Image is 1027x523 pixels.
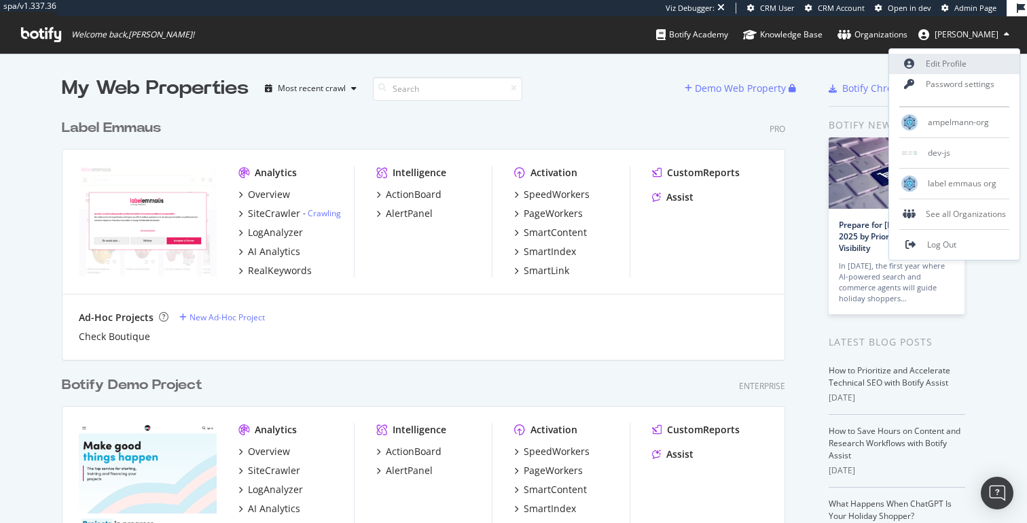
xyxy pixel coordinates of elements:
div: CustomReports [667,423,740,437]
a: Knowledge Base [743,16,823,53]
div: Botify Demo Project [62,375,202,395]
button: Most recent crawl [259,78,362,99]
div: SmartContent [524,226,587,239]
span: Open in dev [888,3,931,13]
img: label emmaus org [901,175,918,192]
div: Botify news [829,118,965,133]
span: CRM User [760,3,795,13]
div: Label Emmaus [62,118,161,138]
div: Assist [666,448,693,461]
a: Prepare for [DATE][DATE] 2025 by Prioritizing AI Search Visibility [839,219,952,254]
a: AI Analytics [238,245,300,258]
div: Assist [666,190,693,204]
div: Intelligence [393,166,446,180]
a: SmartIndex [514,245,576,258]
a: SiteCrawler- Crawling [238,207,341,220]
div: Activation [530,423,577,437]
div: SmartIndex [524,245,576,258]
div: RealKeywords [248,264,312,277]
button: Demo Web Property [685,78,789,99]
a: Password settings [889,74,1020,95]
a: What Happens When ChatGPT Is Your Holiday Shopper? [829,498,952,522]
div: In [DATE], the first year where AI-powered search and commerce agents will guide holiday shoppers… [839,260,954,304]
a: Open in dev [875,3,931,14]
a: New Ad-Hoc Project [179,311,265,323]
a: LogAnalyzer [238,483,303,496]
div: SiteCrawler [248,207,300,220]
a: SmartContent [514,483,587,496]
a: Log Out [889,235,1020,255]
a: PageWorkers [514,464,583,477]
input: Search [373,77,522,101]
a: Check Boutique [79,330,150,343]
div: [DATE] [829,465,965,477]
div: ActionBoard [386,445,442,458]
div: AlertPanel [386,464,433,477]
span: Thomas Grange [935,29,998,40]
div: Overview [248,188,290,201]
span: dev-js [928,147,950,158]
a: AlertPanel [376,207,433,220]
a: LogAnalyzer [238,226,303,239]
img: Label Emmaus [79,166,217,276]
img: Prepare for Black Friday 2025 by Prioritizing AI Search Visibility [829,137,965,209]
span: Log Out [927,239,956,250]
a: AI Analytics [238,502,300,516]
div: ActionBoard [386,188,442,201]
div: Activation [530,166,577,180]
a: Botify Academy [656,16,728,53]
span: label emmaus org [928,178,996,189]
div: Botify Academy [656,28,728,41]
div: AlertPanel [386,207,433,220]
div: Overview [248,445,290,458]
div: My Web Properties [62,75,249,102]
div: PageWorkers [524,464,583,477]
a: ActionBoard [376,445,442,458]
a: PageWorkers [514,207,583,220]
div: Analytics [255,166,297,180]
img: dev-js [901,151,918,154]
a: RealKeywords [238,264,312,277]
div: New Ad-Hoc Project [190,311,265,323]
div: - [303,207,341,219]
a: SmartContent [514,226,587,239]
div: LogAnalyzer [248,226,303,239]
img: ampelmann-org [901,114,918,131]
div: CustomReports [667,166,740,180]
span: Admin Page [954,3,996,13]
a: CustomReports [652,166,740,180]
span: CRM Account [818,3,865,13]
div: AI Analytics [248,245,300,258]
div: SmartIndex [524,502,576,516]
div: Latest Blog Posts [829,335,965,350]
a: CustomReports [652,423,740,437]
a: Overview [238,445,290,458]
a: SmartIndex [514,502,576,516]
div: SpeedWorkers [524,188,590,201]
div: LogAnalyzer [248,483,303,496]
div: [DATE] [829,392,965,404]
div: Open Intercom Messenger [981,477,1013,509]
span: ampelmann-org [928,116,989,128]
div: Organizations [837,28,907,41]
a: Botify Demo Project [62,375,208,395]
div: SpeedWorkers [524,445,590,458]
a: Assist [652,448,693,461]
a: How to Save Hours on Content and Research Workflows with Botify Assist [829,425,960,461]
a: SmartLink [514,264,569,277]
div: SmartLink [524,264,569,277]
a: Organizations [837,16,907,53]
div: Demo Web Property [695,82,786,95]
div: Botify Chrome Plugin [842,82,938,95]
div: AI Analytics [248,502,300,516]
div: SmartContent [524,483,587,496]
div: Viz Debugger: [666,3,715,14]
div: SiteCrawler [248,464,300,477]
div: Knowledge Base [743,28,823,41]
button: [PERSON_NAME] [907,24,1020,46]
a: Demo Web Property [685,82,789,94]
span: Welcome back, [PERSON_NAME] ! [71,29,194,40]
a: AlertPanel [376,464,433,477]
a: ActionBoard [376,188,442,201]
div: Ad-Hoc Projects [79,311,154,324]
